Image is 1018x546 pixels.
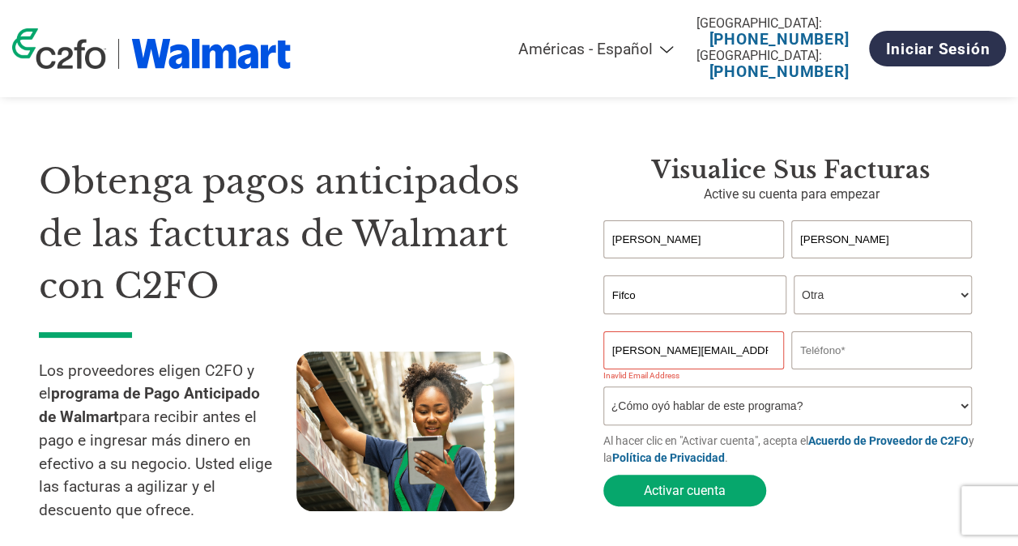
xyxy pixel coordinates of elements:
img: supply chain worker [296,352,514,511]
a: [PHONE_NUMBER] [709,30,849,49]
div: Invalid company name or company name is too long [603,316,972,325]
a: [PHONE_NUMBER] [709,62,849,81]
img: c2fo logo [12,28,106,69]
div: Inavlid Email Address [603,371,784,380]
div: Invalid first name or first name is too long [603,260,784,269]
select: Title/Role [794,275,972,314]
p: Active su cuenta para empezar [603,185,979,204]
p: Los proveedores eligen C2FO y el para recibir antes el pago e ingresar más dinero en efectivo a s... [39,360,296,523]
input: Teléfono* [791,331,972,369]
input: Nombre de su compañía* [603,275,786,314]
h1: Obtenga pagos anticipados de las facturas de Walmart con C2FO [39,156,555,313]
button: Activar cuenta [603,475,766,506]
input: Invalid Email format [603,331,784,369]
input: Nombre* [603,220,784,258]
input: Apellido* [791,220,972,258]
p: Al hacer clic en "Activar cuenta", acepta el y la . [603,433,979,467]
img: Walmart [131,39,291,69]
a: Iniciar sesión [869,31,1006,66]
div: [GEOGRAPHIC_DATA]: [696,15,862,31]
h3: Visualice sus facturas [603,156,979,185]
div: [GEOGRAPHIC_DATA]: [696,48,862,63]
div: Inavlid Phone Number [791,371,972,380]
a: Acuerdo de Proveedor de C2FO [808,434,969,447]
strong: programa de Pago Anticipado de Walmart [39,384,260,426]
a: Política de Privacidad [612,451,725,464]
div: Invalid last name or last name is too long [791,260,972,269]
